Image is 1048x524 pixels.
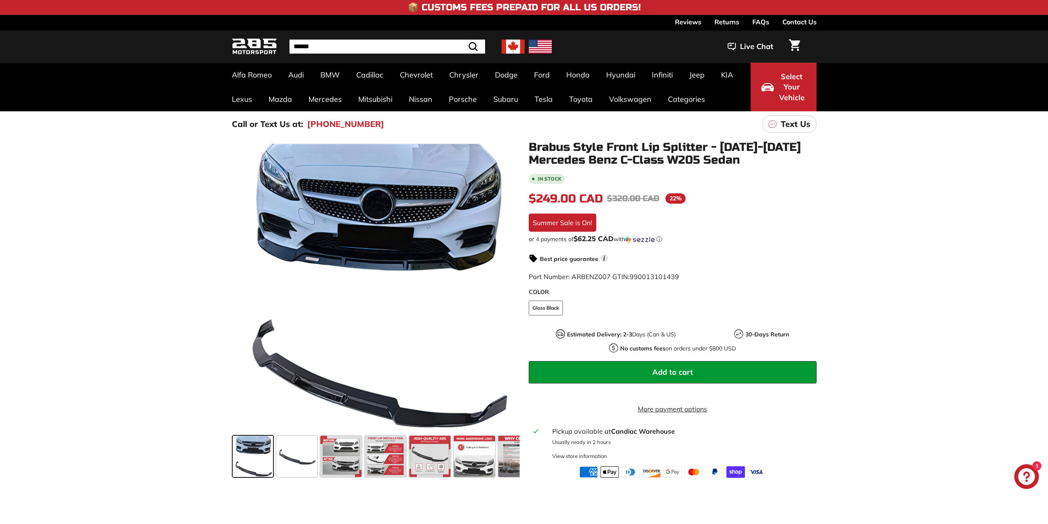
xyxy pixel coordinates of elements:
a: Infiniti [644,63,681,87]
a: BMW [312,63,348,87]
a: Volkswagen [601,87,660,111]
a: Porsche [441,87,485,111]
button: Live Chat [717,36,784,57]
img: discover [642,466,661,478]
div: View store information [552,452,607,460]
a: KIA [713,63,741,87]
img: Sezzle [625,236,655,243]
p: Usually ready in 2 hours [552,438,811,446]
a: Jeep [681,63,713,87]
a: Tesla [526,87,561,111]
div: Pickup available at [552,426,811,436]
span: 990013101439 [630,273,679,281]
a: Ford [526,63,558,87]
div: or 4 payments of$62.25 CADwithSezzle Click to learn more about Sezzle [529,235,817,243]
button: Select Your Vehicle [751,63,817,111]
img: master [684,466,703,478]
p: on orders under $800 USD [620,344,736,353]
img: Logo_285_Motorsport_areodynamics_components [232,37,277,56]
a: Cadillac [348,63,392,87]
a: Subaru [485,87,526,111]
a: Honda [558,63,598,87]
img: visa [747,466,766,478]
a: Returns [714,15,739,29]
input: Search [289,40,485,54]
a: Hyundai [598,63,644,87]
a: Lexus [224,87,260,111]
a: Nissan [401,87,441,111]
a: More payment options [529,404,817,414]
img: diners_club [621,466,640,478]
a: Dodge [487,63,526,87]
a: Contact Us [782,15,817,29]
span: $320.00 CAD [607,193,659,204]
img: paypal [705,466,724,478]
span: i [600,254,608,262]
a: Alfa Romeo [224,63,280,87]
div: Summer Sale is On! [529,214,596,232]
a: Audi [280,63,312,87]
a: Categories [660,87,713,111]
span: Part Number: ARBENZ007 GTIN: [529,273,679,281]
b: In stock [538,176,561,181]
p: Days (Can & US) [567,330,676,339]
a: Text Us [762,115,817,133]
a: FAQs [752,15,769,29]
a: Cart [784,33,805,61]
a: [PHONE_NUMBER] [307,118,384,130]
inbox-online-store-chat: Shopify online store chat [1012,464,1041,491]
a: Toyota [561,87,601,111]
a: Reviews [675,15,701,29]
a: Mitsubishi [350,87,401,111]
img: google_pay [663,466,682,478]
strong: Best price guarantee [540,255,598,263]
img: american_express [579,466,598,478]
strong: Estimated Delivery: 2-3 [567,331,632,338]
span: $62.25 CAD [574,234,614,243]
span: Add to cart [652,367,693,377]
p: Call or Text Us at: [232,118,303,130]
label: COLOR [529,288,817,296]
strong: No customs fees [620,345,665,352]
span: $249.00 CAD [529,192,603,206]
a: Mazda [260,87,300,111]
img: apple_pay [600,466,619,478]
button: Add to cart [529,361,817,383]
p: Text Us [781,118,810,130]
a: Mercedes [300,87,350,111]
strong: 30-Days Return [745,331,789,338]
a: Chrysler [441,63,487,87]
span: Select Your Vehicle [778,71,806,103]
span: Live Chat [740,41,773,52]
img: shopify_pay [726,466,745,478]
a: Chevrolet [392,63,441,87]
h4: 📦 Customs Fees Prepaid for All US Orders! [408,2,641,12]
strong: Candiac Warehouse [611,427,675,435]
h1: Brabus Style Front Lip Splitter - [DATE]-[DATE] Mercedes Benz C-Class W205 Sedan [529,141,817,167]
span: 22% [665,193,686,204]
div: or 4 payments of with [529,235,817,243]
